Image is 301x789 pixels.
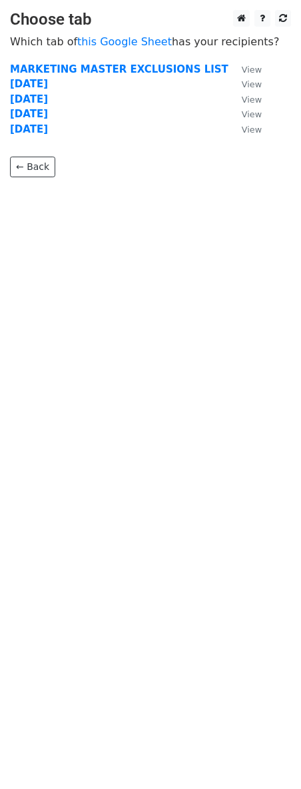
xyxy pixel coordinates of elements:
[10,157,55,177] a: ← Back
[228,78,262,90] a: View
[228,93,262,105] a: View
[10,78,48,90] a: [DATE]
[242,109,262,119] small: View
[228,123,262,135] a: View
[10,108,48,120] a: [DATE]
[10,10,291,29] h3: Choose tab
[242,65,262,75] small: View
[10,35,291,49] p: Which tab of has your recipients?
[10,123,48,135] a: [DATE]
[242,125,262,135] small: View
[242,79,262,89] small: View
[10,63,228,75] a: MARKETING MASTER EXCLUSIONS LIST
[242,95,262,105] small: View
[10,93,48,105] a: [DATE]
[228,63,262,75] a: View
[228,108,262,120] a: View
[77,35,172,48] a: this Google Sheet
